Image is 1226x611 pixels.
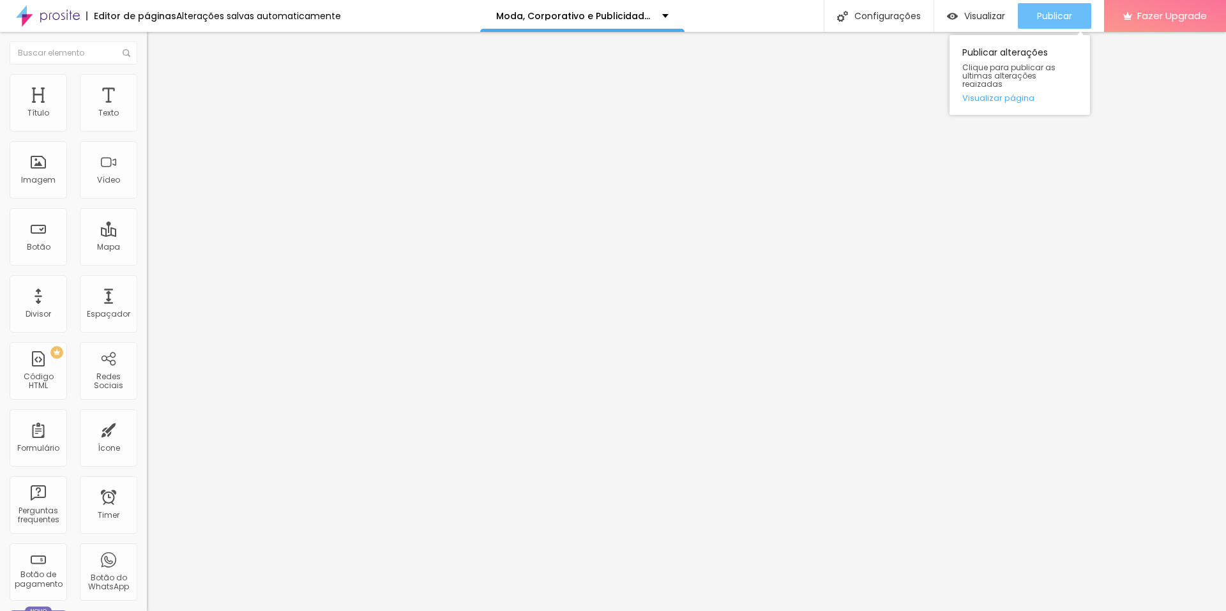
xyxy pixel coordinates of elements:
[26,310,51,319] div: Divisor
[83,372,133,391] div: Redes Sociais
[1018,3,1091,29] button: Publicar
[964,11,1005,21] span: Visualizar
[98,511,119,520] div: Timer
[97,243,120,252] div: Mapa
[13,570,63,589] div: Botão de pagamento
[13,506,63,525] div: Perguntas frequentes
[97,176,120,185] div: Vídeo
[176,11,341,20] div: Alterações salvas automaticamente
[1137,10,1207,21] span: Fazer Upgrade
[27,109,49,117] div: Título
[17,444,59,453] div: Formulário
[1037,11,1072,21] span: Publicar
[962,63,1077,89] span: Clique para publicar as ultimas alterações reaizadas
[21,176,56,185] div: Imagem
[87,310,130,319] div: Espaçador
[83,573,133,592] div: Botão do WhatsApp
[13,372,63,391] div: Código HTML
[934,3,1018,29] button: Visualizar
[98,109,119,117] div: Texto
[27,243,50,252] div: Botão
[86,11,176,20] div: Editor de páginas
[947,11,958,22] img: view-1.svg
[10,41,137,64] input: Buscar elemento
[98,444,120,453] div: Ícone
[496,11,653,20] p: Moda, Corporativo e Publicidade - SoutoMaior Fotografia
[123,49,130,57] img: Icone
[147,32,1226,611] iframe: Editor
[962,94,1077,102] a: Visualizar página
[837,11,848,22] img: Icone
[950,35,1090,115] div: Publicar alterações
